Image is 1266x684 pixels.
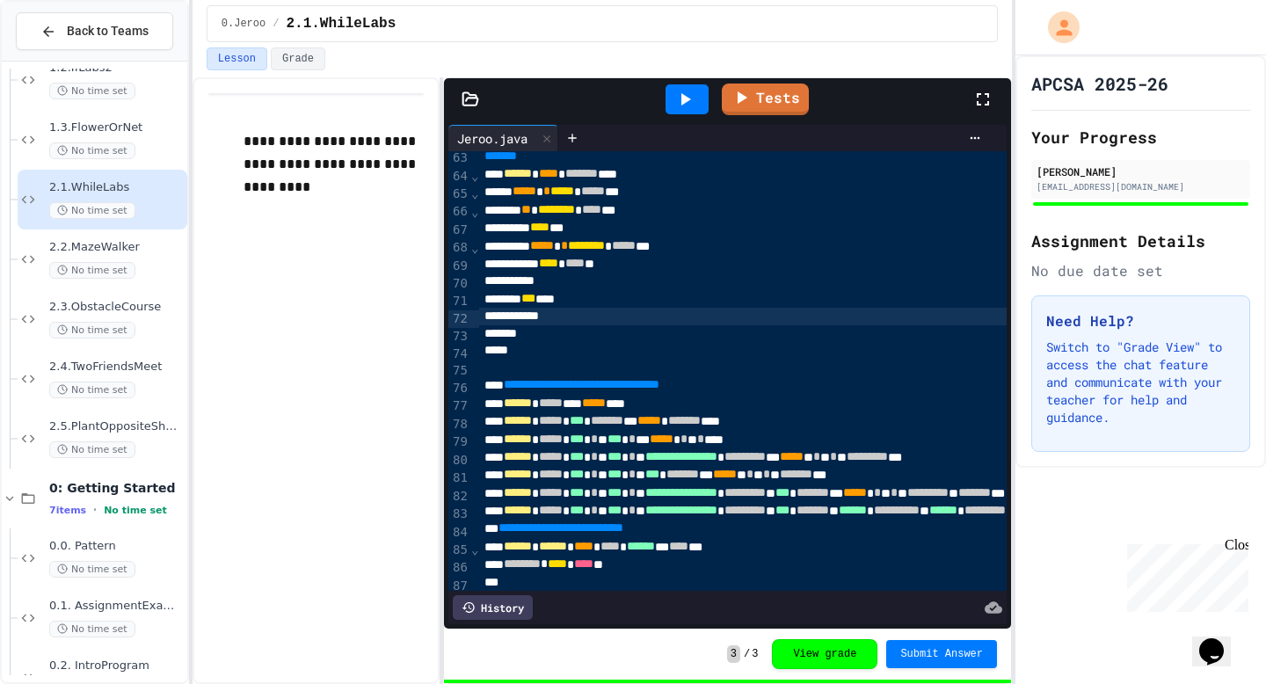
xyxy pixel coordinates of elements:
[448,578,470,595] div: 87
[49,360,184,375] span: 2.4.TwoFriendsMeet
[448,452,470,469] div: 80
[1030,7,1084,47] div: My Account
[1031,229,1250,253] h2: Assignment Details
[49,441,135,458] span: No time set
[49,300,184,315] span: 2.3.ObstacleCourse
[900,647,983,661] span: Submit Answer
[49,621,135,637] span: No time set
[1031,125,1250,149] h2: Your Progress
[286,13,396,34] span: 2.1.WhileLabs
[222,17,266,31] span: 0.Jeroo
[49,142,135,159] span: No time set
[49,120,184,135] span: 1.3.FlowerOrNet
[448,275,470,293] div: 70
[271,47,325,70] button: Grade
[448,149,470,167] div: 63
[453,595,533,620] div: History
[49,83,135,99] span: No time set
[207,47,267,70] button: Lesson
[448,524,470,542] div: 84
[886,640,997,668] button: Submit Answer
[448,129,536,148] div: Jeroo.java
[448,346,470,363] div: 74
[448,310,470,328] div: 72
[722,84,809,115] a: Tests
[448,469,470,487] div: 81
[49,659,184,673] span: 0.2. IntroProgram
[49,61,184,76] span: 1.2.IfLabs2
[448,186,470,203] div: 65
[448,125,558,151] div: Jeroo.java
[7,7,121,112] div: Chat with us now!Close
[470,186,479,200] span: Fold line
[93,503,97,517] span: •
[470,169,479,183] span: Fold line
[1046,310,1235,331] h3: Need Help?
[448,542,470,559] div: 85
[448,293,470,310] div: 71
[744,647,750,661] span: /
[49,539,184,554] span: 0.0. Pattern
[448,362,470,380] div: 75
[67,22,149,40] span: Back to Teams
[448,328,470,346] div: 73
[49,480,184,496] span: 0: Getting Started
[448,258,470,275] div: 69
[49,505,86,516] span: 7 items
[1037,180,1245,193] div: [EMAIL_ADDRESS][DOMAIN_NAME]
[1031,71,1168,96] h1: APCSA 2025-26
[49,202,135,219] span: No time set
[448,203,470,221] div: 66
[470,542,479,557] span: Fold line
[273,17,279,31] span: /
[49,382,135,398] span: No time set
[448,433,470,451] div: 79
[49,322,135,338] span: No time set
[16,12,173,50] button: Back to Teams
[448,222,470,239] div: 67
[49,419,184,434] span: 2.5.PlantOppositeShores
[448,397,470,415] div: 77
[470,205,479,219] span: Fold line
[752,647,758,661] span: 3
[448,416,470,433] div: 78
[448,239,470,257] div: 68
[104,505,167,516] span: No time set
[49,180,184,195] span: 2.1.WhileLabs
[727,645,740,663] span: 3
[1031,260,1250,281] div: No due date set
[49,240,184,255] span: 2.2.MazeWalker
[49,599,184,614] span: 0.1. AssignmentExample
[448,506,470,523] div: 83
[1037,164,1245,179] div: [PERSON_NAME]
[49,561,135,578] span: No time set
[1192,614,1248,666] iframe: chat widget
[448,380,470,397] div: 76
[1120,537,1248,612] iframe: chat widget
[448,559,470,577] div: 86
[448,168,470,186] div: 64
[1046,338,1235,426] p: Switch to "Grade View" to access the chat feature and communicate with your teacher for help and ...
[772,639,877,669] button: View grade
[448,488,470,506] div: 82
[49,262,135,279] span: No time set
[470,241,479,255] span: Fold line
